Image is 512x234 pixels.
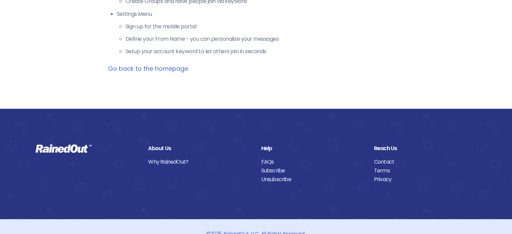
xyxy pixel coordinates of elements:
div: About Us [148,144,251,153]
a: Terms [374,166,477,175]
a: Unsubscribe [261,175,364,184]
div: Help [261,144,364,153]
a: Subscribe [261,166,364,175]
li: Define your From Name - you can personalize your messages [126,35,404,43]
li: Sign up for the mobile portal [126,23,404,31]
div: Reach Us [374,144,477,153]
a: Privacy [374,175,477,184]
a: FAQs [261,158,364,166]
li: Settings Menu [117,10,404,56]
a: Contact [374,158,477,166]
a: Why RainedOut? [148,158,251,166]
li: Setup your account keyword to let others join in seconds [126,47,404,56]
a: Go back to the homepage [108,64,188,73]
